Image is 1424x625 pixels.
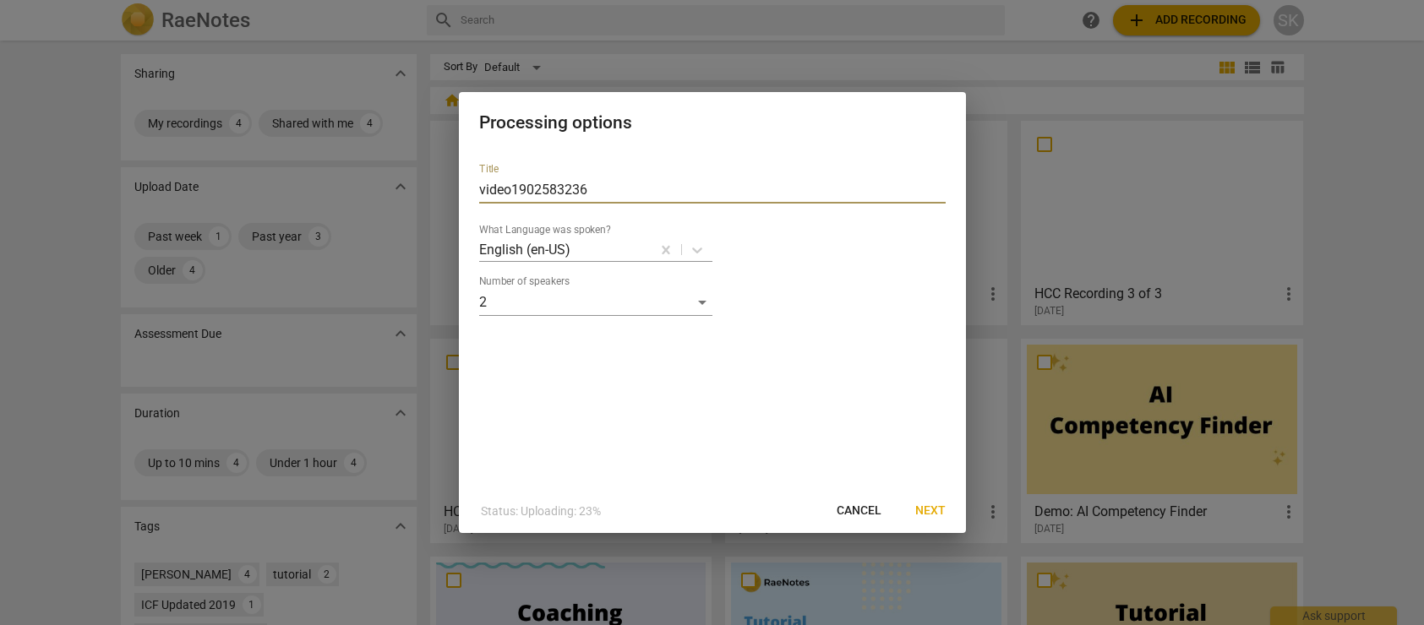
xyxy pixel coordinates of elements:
div: 2 [479,289,712,316]
h2: Processing options [479,112,946,133]
label: What Language was spoken? [479,226,611,236]
p: English (en-US) [479,240,570,259]
p: Status: Uploading: 23% [481,503,601,520]
button: Next [902,496,959,526]
label: Title [479,165,499,175]
button: Cancel [823,496,895,526]
span: Cancel [837,503,881,519]
span: Next [915,503,946,519]
label: Number of speakers [479,277,570,287]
